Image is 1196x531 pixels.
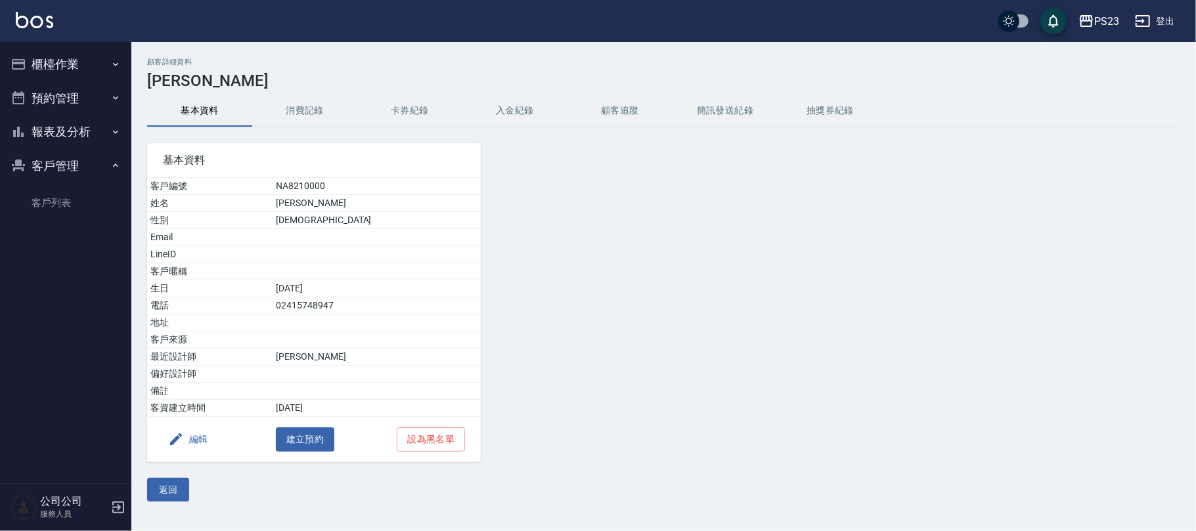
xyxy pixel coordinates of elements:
[273,195,481,212] td: [PERSON_NAME]
[567,95,673,127] button: 顧客追蹤
[147,263,273,280] td: 客戶暱稱
[673,95,778,127] button: 簡訊發送紀錄
[147,297,273,314] td: 電話
[11,494,37,520] img: Person
[16,12,53,28] img: Logo
[147,246,273,263] td: LineID
[276,427,335,452] button: 建立預約
[273,212,481,229] td: [DEMOGRAPHIC_DATA]
[1130,9,1180,33] button: 登出
[357,95,462,127] button: 卡券紀錄
[273,400,481,417] td: [DATE]
[5,149,126,183] button: 客戶管理
[5,115,126,149] button: 報表及分析
[1094,13,1119,30] div: PS23
[147,400,273,417] td: 客資建立時間
[5,81,126,116] button: 預約管理
[1040,8,1067,34] button: save
[147,195,273,212] td: 姓名
[273,349,481,366] td: [PERSON_NAME]
[147,229,273,246] td: Email
[163,427,213,452] button: 編輯
[778,95,883,127] button: 抽獎券紀錄
[40,495,107,508] h5: 公司公司
[147,478,189,502] button: 返回
[273,280,481,297] td: [DATE]
[163,154,465,167] span: 基本資料
[273,178,481,195] td: NA8210000
[147,349,273,366] td: 最近設計師
[147,314,273,331] td: 地址
[252,95,357,127] button: 消費記錄
[147,383,273,400] td: 備註
[147,280,273,297] td: 生日
[147,72,1180,90] h3: [PERSON_NAME]
[397,427,465,452] button: 設為黑名單
[147,178,273,195] td: 客戶編號
[40,508,107,520] p: 服務人員
[147,95,252,127] button: 基本資料
[147,331,273,349] td: 客戶來源
[147,212,273,229] td: 性別
[5,188,126,218] a: 客戶列表
[1073,8,1124,35] button: PS23
[147,58,1180,66] h2: 顧客詳細資料
[462,95,567,127] button: 入金紀錄
[273,297,481,314] td: 02415748947
[147,366,273,383] td: 偏好設計師
[5,47,126,81] button: 櫃檯作業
